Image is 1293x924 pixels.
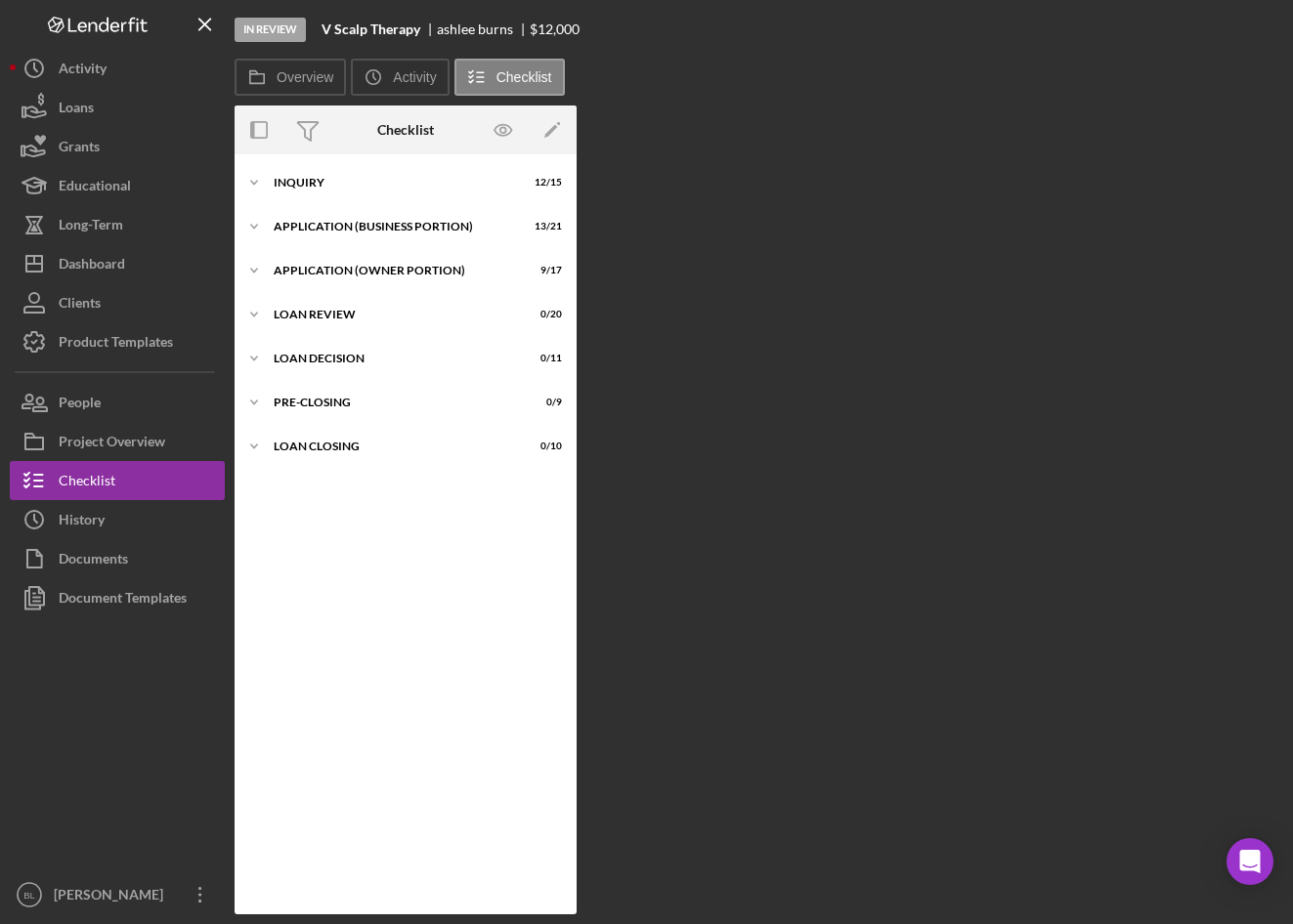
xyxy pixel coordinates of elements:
[496,69,552,85] label: Checklist
[10,49,225,88] button: Activity
[530,21,580,37] span: $12,000
[393,69,436,85] label: Activity
[59,283,101,327] div: Clients
[10,127,225,166] button: Grants
[59,578,187,622] div: Document Templates
[274,397,513,408] div: PRE-CLOSING
[23,890,35,901] text: BL
[10,88,225,127] button: Loans
[59,49,107,93] div: Activity
[274,309,513,320] div: LOAN REVIEW
[274,177,513,189] div: INQUIRY
[527,265,562,276] div: 9 / 17
[274,441,513,452] div: LOAN CLOSING
[235,18,306,42] div: In Review
[59,166,131,210] div: Educational
[10,244,225,283] button: Dashboard
[527,353,562,364] div: 0 / 11
[10,875,225,914] button: BL[PERSON_NAME]
[322,21,420,37] b: V Scalp Therapy
[10,422,225,461] button: Project Overview
[49,875,176,919] div: [PERSON_NAME]
[59,88,94,132] div: Loans
[59,244,125,288] div: Dashboard
[10,283,225,322] button: Clients
[527,177,562,189] div: 12 / 15
[351,59,449,96] button: Activity
[59,127,100,171] div: Grants
[59,383,101,427] div: People
[10,383,225,422] button: People
[10,322,225,361] button: Product Templates
[377,122,434,138] div: Checklist
[277,69,333,85] label: Overview
[274,221,513,232] div: APPLICATION (BUSINESS PORTION)
[10,205,225,244] button: Long-Term
[527,221,562,232] div: 13 / 21
[10,166,225,205] button: Educational
[10,461,225,500] button: Checklist
[437,21,530,37] div: ashlee burns
[59,500,105,544] div: History
[274,265,513,276] div: APPLICATION (OWNER PORTION)
[454,59,565,96] button: Checklist
[527,397,562,408] div: 0 / 9
[59,461,115,505] div: Checklist
[59,539,128,583] div: Documents
[59,422,165,466] div: Project Overview
[59,322,173,366] div: Product Templates
[527,309,562,320] div: 0 / 20
[59,205,123,249] div: Long-Term
[10,578,225,617] button: Document Templates
[1227,838,1273,885] div: Open Intercom Messenger
[274,353,513,364] div: LOAN DECISION
[10,539,225,578] button: Documents
[235,59,346,96] button: Overview
[527,441,562,452] div: 0 / 10
[10,500,225,539] button: History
